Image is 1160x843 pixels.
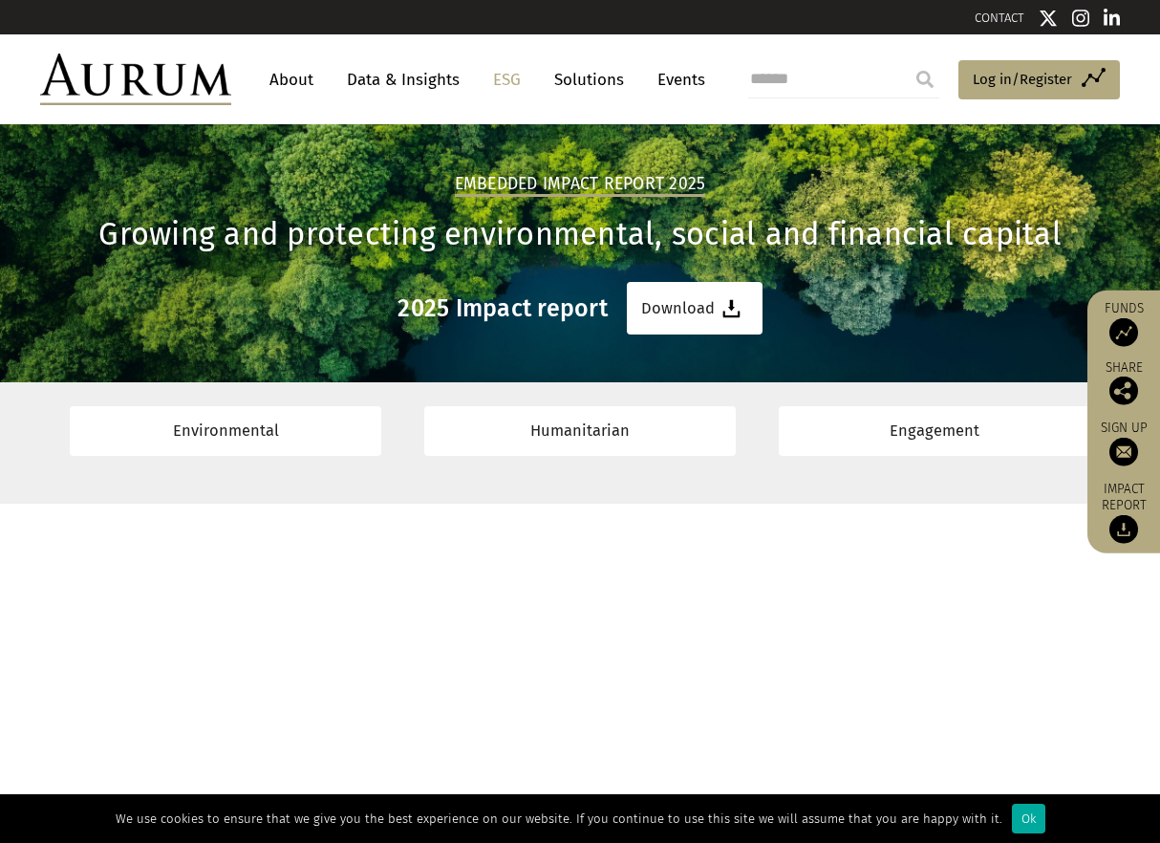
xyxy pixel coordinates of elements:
[70,406,381,455] a: Environmental
[973,68,1072,91] span: Log in/Register
[1109,377,1138,405] img: Share this post
[337,62,469,97] a: Data & Insights
[958,60,1120,100] a: Log in/Register
[1097,361,1150,405] div: Share
[1039,9,1058,28] img: Twitter icon
[397,294,608,323] h3: 2025 Impact report
[1012,804,1045,833] div: Ok
[1097,300,1150,347] a: Funds
[40,54,231,105] img: Aurum
[1072,9,1089,28] img: Instagram icon
[627,282,763,335] a: Download
[260,62,323,97] a: About
[1109,438,1138,466] img: Sign up to our newsletter
[1097,420,1150,466] a: Sign up
[40,216,1120,253] h1: Growing and protecting environmental, social and financial capital
[455,174,706,197] h2: Embedded Impact report 2025
[1109,318,1138,347] img: Access Funds
[779,406,1090,455] a: Engagement
[483,62,530,97] a: ESG
[648,62,705,97] a: Events
[545,62,634,97] a: Solutions
[424,406,736,455] a: Humanitarian
[1097,481,1150,544] a: Impact report
[975,11,1024,25] a: CONTACT
[906,60,944,98] input: Submit
[1104,9,1121,28] img: Linkedin icon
